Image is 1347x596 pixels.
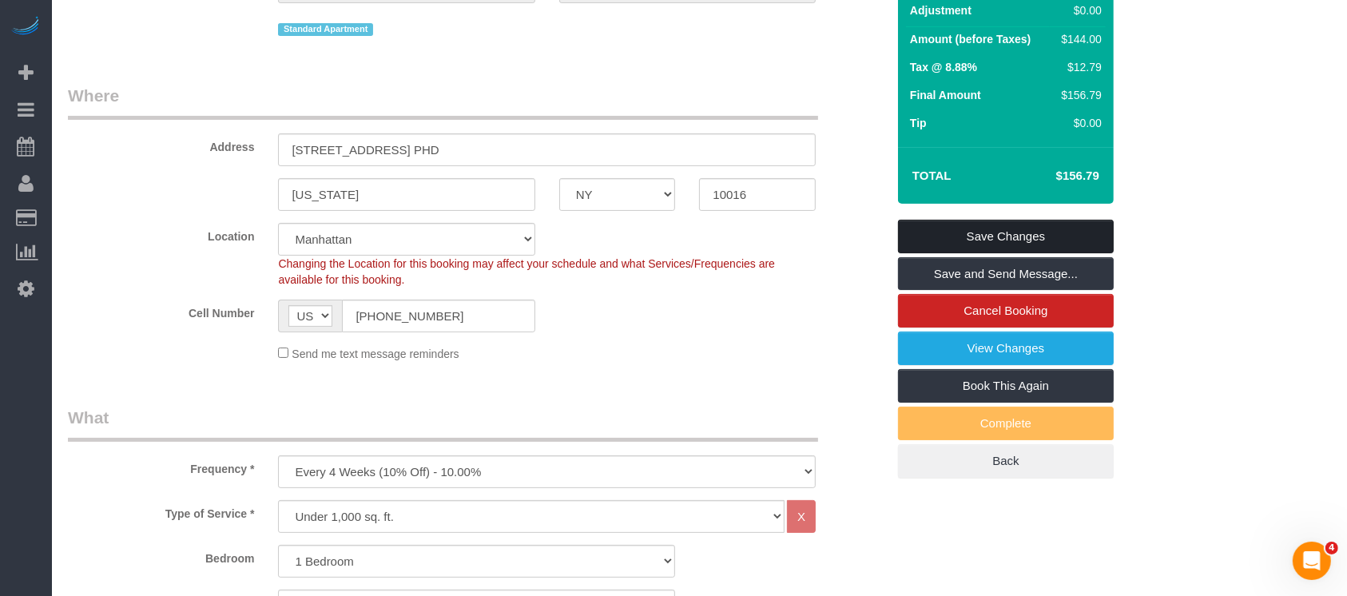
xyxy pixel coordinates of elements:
[910,31,1031,47] label: Amount (before Taxes)
[898,294,1114,328] a: Cancel Booking
[1008,169,1099,183] h4: $156.79
[898,332,1114,365] a: View Changes
[898,220,1114,253] a: Save Changes
[56,545,266,566] label: Bedroom
[910,115,927,131] label: Tip
[56,300,266,321] label: Cell Number
[56,223,266,244] label: Location
[1054,59,1102,75] div: $12.79
[1293,542,1331,580] iframe: Intercom live chat
[912,169,952,182] strong: Total
[699,178,816,211] input: Zip Code
[1054,87,1102,103] div: $156.79
[910,59,977,75] label: Tax @ 8.88%
[292,348,459,360] span: Send me text message reminders
[1325,542,1338,554] span: 4
[278,23,373,36] span: Standard Apartment
[56,455,266,477] label: Frequency *
[1054,31,1102,47] div: $144.00
[342,300,534,332] input: Cell Number
[910,2,972,18] label: Adjustment
[278,257,775,286] span: Changing the Location for this booking may affect your schedule and what Services/Frequencies are...
[278,178,534,211] input: City
[898,369,1114,403] a: Book This Again
[898,444,1114,478] a: Back
[910,87,981,103] label: Final Amount
[56,133,266,155] label: Address
[1054,2,1102,18] div: $0.00
[68,84,818,120] legend: Where
[10,16,42,38] img: Automaid Logo
[1054,115,1102,131] div: $0.00
[898,257,1114,291] a: Save and Send Message...
[68,406,818,442] legend: What
[56,500,266,522] label: Type of Service *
